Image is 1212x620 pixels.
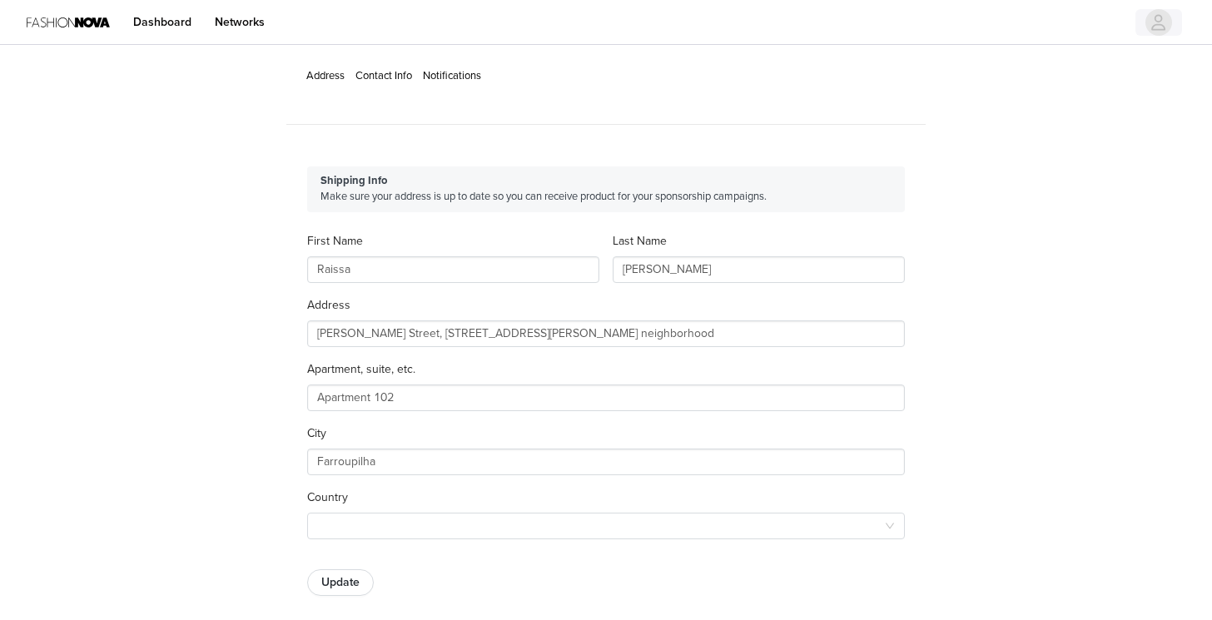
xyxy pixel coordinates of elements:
[885,521,895,533] i: icon: down
[307,490,348,504] label: Country
[307,362,415,376] label: Apartment, suite, etc.
[355,69,412,82] a: Contact Info
[307,166,905,212] div: Make sure your address is up to date so you can receive product for your sponsorship campaigns.
[613,234,667,248] label: Last Name
[123,3,201,41] a: Dashboard
[307,426,326,440] label: City
[423,69,481,82] a: Notifications
[307,298,350,312] label: Address
[307,569,374,596] button: Update
[307,384,905,411] input: Apartment, suite, etc. (optional)
[1150,9,1166,36] div: avatar
[307,234,363,248] label: First Name
[306,69,345,82] a: Address
[205,3,275,41] a: Networks
[307,320,905,347] input: Address
[320,174,387,187] strong: Shipping Info
[307,449,905,475] input: City
[27,3,110,41] img: Fashion Nova Logo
